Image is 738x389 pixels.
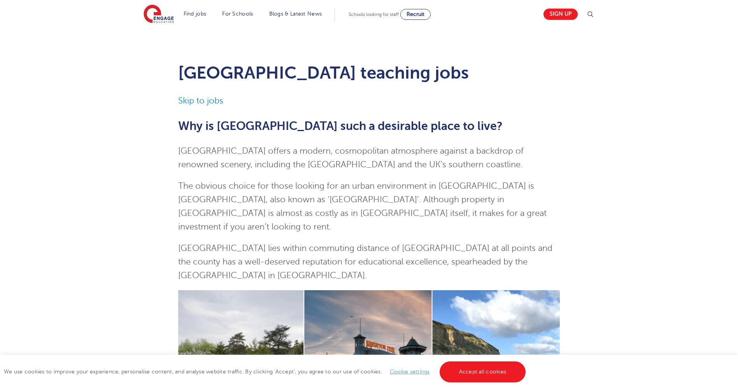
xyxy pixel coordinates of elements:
[178,96,223,105] a: Skip to jobs
[4,369,528,375] span: We use cookies to improve your experience, personalise content, and analyse website traffic. By c...
[178,119,503,133] span: Why is [GEOGRAPHIC_DATA] such a desirable place to live?
[349,12,399,17] span: Schools looking for staff
[440,361,526,382] a: Accept all cookies
[144,5,174,24] img: Engage Education
[184,11,207,17] a: Find jobs
[269,11,322,17] a: Blogs & Latest News
[178,181,547,231] span: The obvious choice for those looking for an urban environment in [GEOGRAPHIC_DATA] is [GEOGRAPHIC...
[407,11,424,17] span: Recruit
[178,244,552,280] span: [GEOGRAPHIC_DATA] lies within commuting distance of [GEOGRAPHIC_DATA] at all points and the count...
[222,11,253,17] a: For Schools
[400,9,431,20] a: Recruit
[178,146,524,169] span: [GEOGRAPHIC_DATA] offers a modern, cosmopolitan atmosphere against a backdrop of renowned scenery...
[178,63,560,82] h1: [GEOGRAPHIC_DATA] teaching jobs
[543,9,578,20] a: Sign up
[390,369,430,375] a: Cookie settings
